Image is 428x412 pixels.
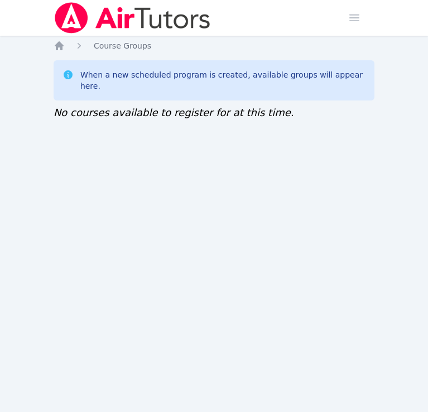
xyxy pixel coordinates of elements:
[54,107,294,118] span: No courses available to register for at this time.
[94,40,151,51] a: Course Groups
[54,40,374,51] nav: Breadcrumb
[54,2,211,33] img: Air Tutors
[80,69,366,92] div: When a new scheduled program is created, available groups will appear here.
[94,41,151,50] span: Course Groups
